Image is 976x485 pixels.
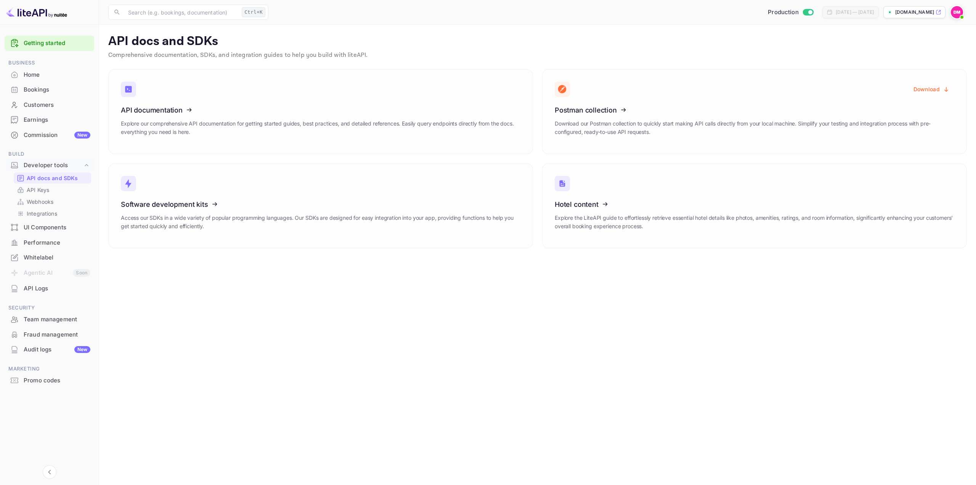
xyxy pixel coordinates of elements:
a: Home [5,68,94,82]
div: Performance [5,235,94,250]
a: UI Components [5,220,94,234]
div: Switch to Sandbox mode [765,8,816,17]
div: Fraud management [5,327,94,342]
a: Earnings [5,113,94,127]
div: Webhooks [14,196,91,207]
div: [DATE] — [DATE] [836,9,874,16]
a: Software development kitsAccess our SDKs in a wide variety of popular programming languages. Our ... [108,163,533,248]
p: Integrations [27,209,57,218]
a: Team management [5,312,94,326]
p: API docs and SDKs [27,174,78,182]
div: Integrations [14,208,91,219]
a: API Keys [17,186,88,194]
p: Comprehensive documentation, SDKs, and integration guides to help you build with liteAPI. [108,51,967,60]
a: Performance [5,235,94,250]
p: Webhooks [27,198,53,206]
a: Hotel contentExplore the LiteAPI guide to effortlessly retrieve essential hotel details like phot... [542,163,967,248]
input: Search (e.g. bookings, documentation) [124,5,239,20]
div: Ctrl+K [242,7,265,17]
div: UI Components [5,220,94,235]
h3: Postman collection [555,106,954,114]
a: CommissionNew [5,128,94,142]
a: Audit logsNew [5,342,94,356]
a: API documentationExplore our comprehensive API documentation for getting started guides, best pra... [108,69,533,154]
p: [DOMAIN_NAME] [895,9,934,16]
div: Developer tools [24,161,83,170]
div: Audit logsNew [5,342,94,357]
div: API Logs [24,284,90,293]
span: Security [5,304,94,312]
div: Home [24,71,90,79]
img: Dylan McLean [951,6,963,18]
p: API Keys [27,186,49,194]
div: New [74,132,90,139]
div: Whitelabel [5,250,94,265]
p: Explore the LiteAPI guide to effortlessly retrieve essential hotel details like photos, amenities... [555,214,954,230]
div: Customers [24,101,90,110]
span: Build [5,150,94,158]
div: Bookings [5,82,94,97]
div: Commission [24,131,90,140]
p: Explore our comprehensive API documentation for getting started guides, best practices, and detai... [121,119,520,136]
a: Fraud management [5,327,94,342]
div: API Logs [5,281,94,296]
div: API Keys [14,184,91,195]
div: CommissionNew [5,128,94,143]
span: Marketing [5,365,94,373]
img: LiteAPI logo [6,6,67,18]
p: Access our SDKs in a wide variety of popular programming languages. Our SDKs are designed for eas... [121,214,520,230]
a: API Logs [5,281,94,295]
div: Bookings [24,85,90,94]
a: Whitelabel [5,250,94,264]
span: Production [768,8,799,17]
div: New [74,346,90,353]
a: API docs and SDKs [17,174,88,182]
div: Promo codes [5,373,94,388]
h3: API documentation [121,106,520,114]
div: Performance [24,238,90,247]
p: API docs and SDKs [108,34,967,49]
div: Promo codes [24,376,90,385]
div: API docs and SDKs [14,172,91,184]
button: Collapse navigation [43,465,56,479]
div: Team management [5,312,94,327]
div: Team management [24,315,90,324]
div: UI Components [24,223,90,232]
a: Bookings [5,82,94,97]
a: Getting started [24,39,90,48]
p: Download our Postman collection to quickly start making API calls directly from your local machin... [555,119,954,136]
div: Earnings [24,116,90,124]
div: Getting started [5,35,94,51]
h3: Hotel content [555,200,954,208]
a: Promo codes [5,373,94,387]
div: Developer tools [5,159,94,172]
button: Download [909,82,954,97]
a: Integrations [17,209,88,218]
h3: Software development kits [121,200,520,208]
span: Business [5,59,94,67]
a: Webhooks [17,198,88,206]
div: Audit logs [24,345,90,354]
a: Customers [5,98,94,112]
div: Fraud management [24,330,90,339]
div: Whitelabel [24,253,90,262]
